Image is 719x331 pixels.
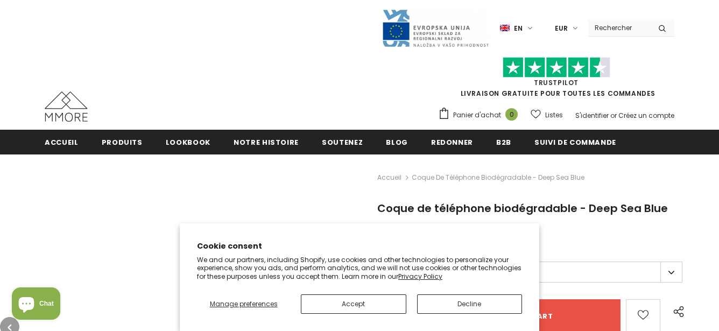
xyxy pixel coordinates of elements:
p: We and our partners, including Shopify, use cookies and other technologies to personalize your ex... [197,256,522,281]
span: soutenez [322,137,363,147]
a: Listes [531,105,563,124]
img: i-lang-1.png [500,24,510,33]
button: Decline [417,294,522,314]
input: Search Site [588,20,650,36]
a: TrustPilot [534,78,579,87]
span: en [514,23,523,34]
img: Cas MMORE [45,91,88,122]
a: soutenez [322,130,363,154]
span: Blog [386,137,408,147]
span: Coque de téléphone biodégradable - Deep Sea Blue [377,201,668,216]
a: S'identifier [575,111,609,120]
a: Notre histoire [234,130,299,154]
span: Coque de téléphone biodégradable - Deep Sea Blue [412,171,584,184]
a: Produits [102,130,143,154]
span: Suivi de commande [534,137,616,147]
span: Listes [545,110,563,121]
a: Accueil [377,171,401,184]
a: Redonner [431,130,473,154]
button: Accept [301,294,406,314]
a: Privacy Policy [398,272,442,281]
a: B2B [496,130,511,154]
a: Javni Razpis [382,23,489,32]
a: Lookbook [166,130,210,154]
span: Panier d'achat [453,110,501,121]
a: Blog [386,130,408,154]
a: Accueil [45,130,79,154]
button: Manage preferences [197,294,290,314]
inbox-online-store-chat: Shopify online store chat [9,287,64,322]
span: LIVRAISON GRATUITE POUR TOUTES LES COMMANDES [438,62,674,98]
a: Suivi de commande [534,130,616,154]
span: Produits [102,137,143,147]
img: Faites confiance aux étoiles pilotes [503,57,610,78]
span: EUR [555,23,568,34]
span: or [610,111,617,120]
img: Javni Razpis [382,9,489,48]
span: Accueil [45,137,79,147]
span: Manage preferences [210,299,278,308]
span: Notre histoire [234,137,299,147]
h2: Cookie consent [197,241,522,252]
a: Panier d'achat 0 [438,107,523,123]
span: Redonner [431,137,473,147]
span: Lookbook [166,137,210,147]
span: B2B [496,137,511,147]
a: Créez un compte [618,111,674,120]
span: 0 [505,108,518,121]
